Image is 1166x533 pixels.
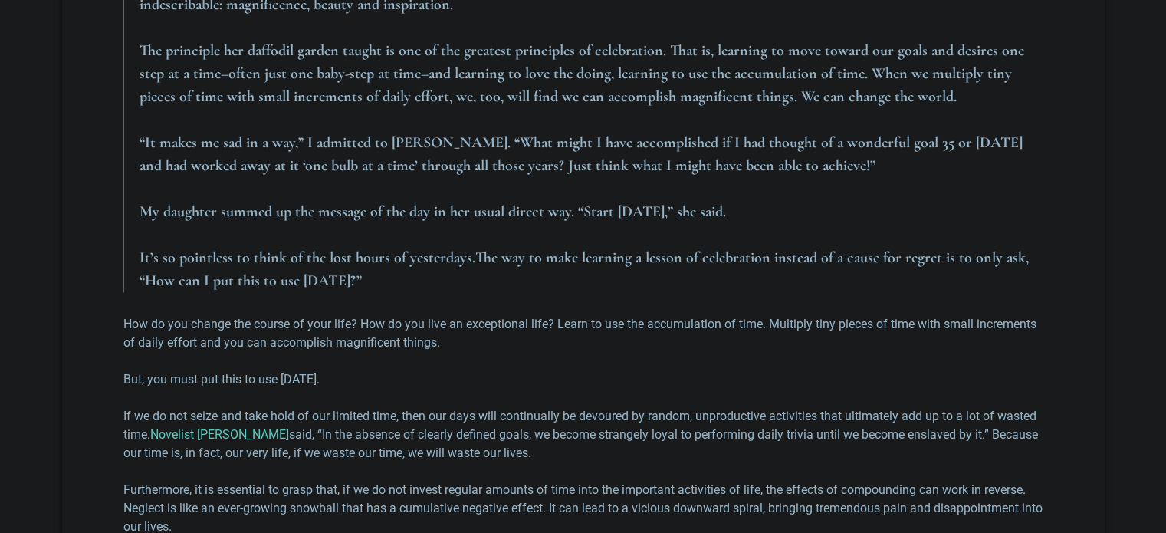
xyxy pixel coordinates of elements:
[140,133,1023,175] em: “It makes me sad in a way,” I admitted to [PERSON_NAME]. “What might I have accomplished if I had...
[140,248,1029,290] strong: The way to make learning a lesson of celebration instead of a cause for regret is to only ask, “H...
[123,407,1043,462] p: If we do not seize and take hold of our limited time, then our days will continually be devoured ...
[123,370,1043,389] p: But, you must put this to use [DATE].
[123,315,1043,352] p: How do you change the course of your life? How do you live an exceptional life? Learn to use the ...
[140,248,1029,290] em: It’s so pointless to think of the lost hours of yesterdays.
[140,202,726,221] em: My daughter summed up the message of the day in her usual direct way. “Start [DATE],” she said.
[140,41,1024,106] em: The principle her daffodil garden taught is one of the greatest principles of celebration. That i...
[150,427,289,442] a: Novelist [PERSON_NAME]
